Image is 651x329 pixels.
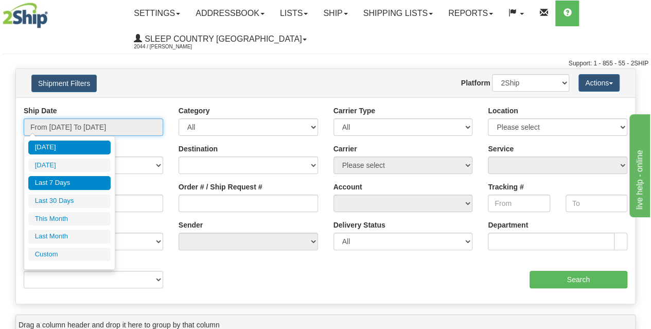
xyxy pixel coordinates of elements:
input: From [488,195,550,212]
a: Reports [441,1,501,26]
button: Shipment Filters [31,75,97,92]
a: Shipping lists [356,1,441,26]
label: Category [179,106,210,116]
label: Destination [179,144,218,154]
li: Last 30 Days [28,194,111,208]
span: Sleep Country [GEOGRAPHIC_DATA] [142,34,302,43]
li: Last Month [28,230,111,244]
a: Addressbook [188,1,272,26]
a: Settings [126,1,188,26]
a: Lists [272,1,315,26]
li: This Month [28,212,111,226]
label: Delivery Status [333,220,385,230]
label: Sender [179,220,203,230]
label: Carrier [333,144,357,154]
div: Support: 1 - 855 - 55 - 2SHIP [3,59,648,68]
label: Department [488,220,528,230]
label: Order # / Ship Request # [179,182,262,192]
label: Service [488,144,514,154]
label: Tracking # [488,182,523,192]
iframe: chat widget [627,112,650,217]
li: Last 7 Days [28,176,111,190]
span: 2044 / [PERSON_NAME] [134,42,211,52]
input: To [566,195,627,212]
li: [DATE] [28,159,111,172]
label: Platform [461,78,490,88]
label: Location [488,106,518,116]
img: logo2044.jpg [3,3,48,28]
button: Actions [578,74,620,92]
label: Carrier Type [333,106,375,116]
a: Sleep Country [GEOGRAPHIC_DATA] 2044 / [PERSON_NAME] [126,26,314,52]
li: Custom [28,248,111,262]
div: live help - online [8,6,95,19]
a: Ship [315,1,355,26]
label: Account [333,182,362,192]
input: Search [530,271,628,288]
li: [DATE] [28,141,111,154]
label: Ship Date [24,106,57,116]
